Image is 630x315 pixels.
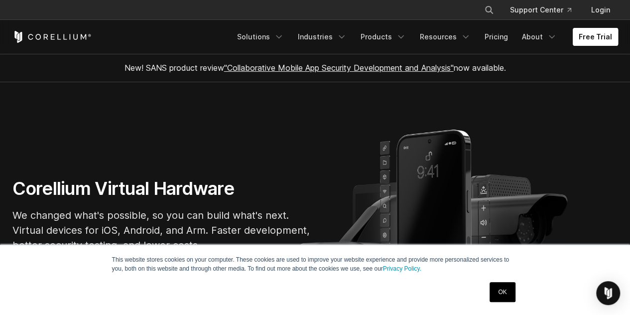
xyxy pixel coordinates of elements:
div: Open Intercom Messenger [596,281,620,305]
p: We changed what's possible, so you can build what's next. Virtual devices for iOS, Android, and A... [12,208,311,253]
a: Industries [292,28,353,46]
span: New! SANS product review now available. [125,63,506,73]
a: Solutions [231,28,290,46]
a: Support Center [502,1,579,19]
h1: Corellium Virtual Hardware [12,177,311,200]
div: Navigation Menu [472,1,618,19]
a: Privacy Policy. [383,265,421,272]
a: Login [583,1,618,19]
p: This website stores cookies on your computer. These cookies are used to improve your website expe... [112,255,518,273]
a: "Collaborative Mobile App Security Development and Analysis" [224,63,454,73]
a: Resources [414,28,477,46]
a: Free Trial [573,28,618,46]
div: Navigation Menu [231,28,618,46]
a: About [516,28,563,46]
a: Products [355,28,412,46]
button: Search [480,1,498,19]
a: OK [490,282,515,302]
a: Pricing [479,28,514,46]
a: Corellium Home [12,31,92,43]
